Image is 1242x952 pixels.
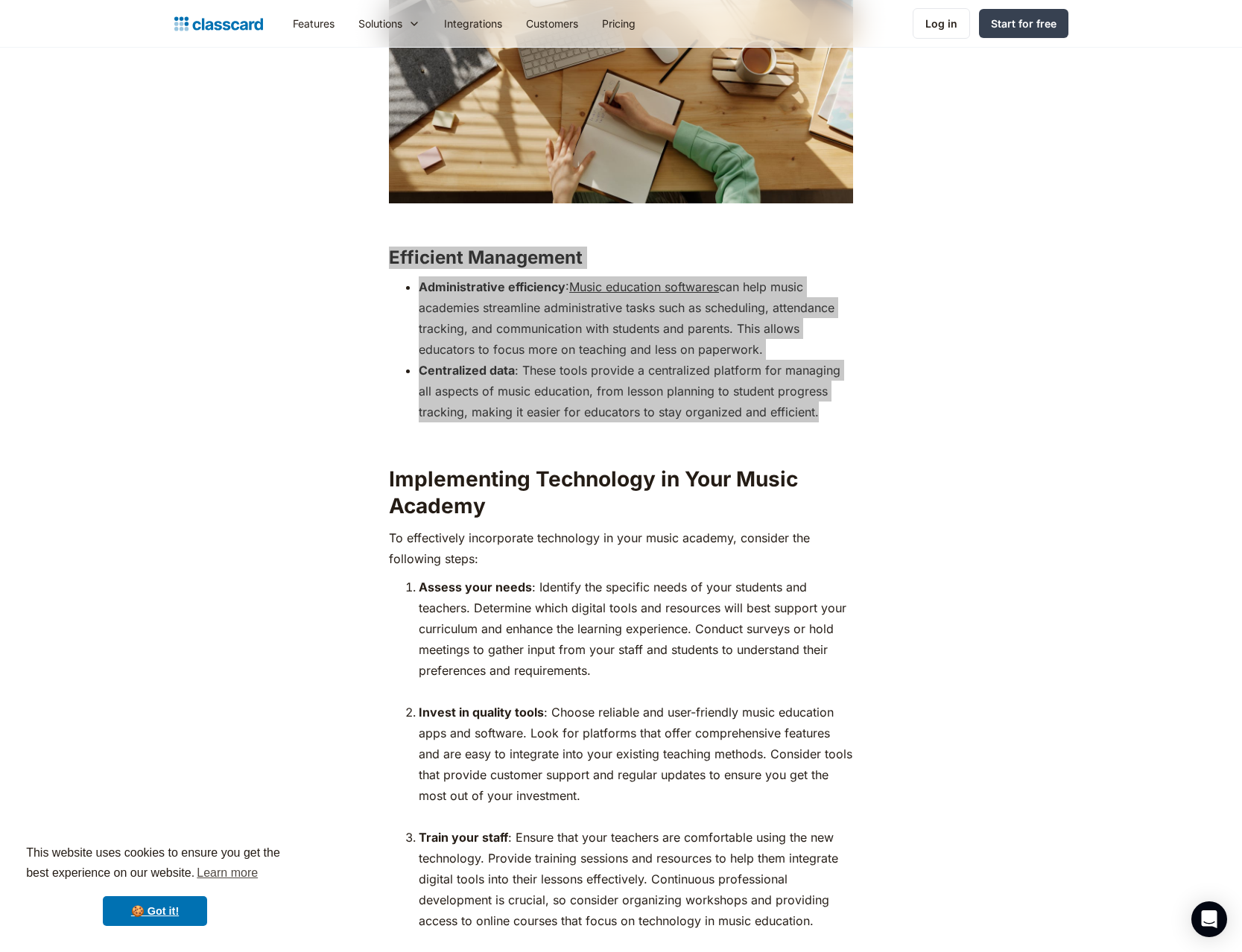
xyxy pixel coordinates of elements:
[419,705,544,720] strong: Invest in quality tools
[419,577,853,702] li: : Identify the specific needs of your students and teachers. Determine which digital tools and re...
[389,211,853,232] p: ‍
[419,580,532,594] strong: Assess your needs
[419,276,853,360] li: ‍ : can help music academies streamline administrative tasks such as scheduling, attendance track...
[281,7,346,40] a: Features
[419,279,565,294] strong: Administrative efficiency
[389,527,853,569] p: To effectively incorporate technology in your music academy, consider the following steps:
[419,363,515,378] strong: Centralized data
[346,7,432,40] div: Solutions
[419,702,853,827] li: : Choose reliable and user-friendly music education apps and software. Look for platforms that of...
[432,7,514,40] a: Integrations
[389,466,853,520] h2: Implementing Technology in Your Music Academy
[1191,901,1227,937] div: Open Intercom Messenger
[419,360,853,422] li: : These tools provide a centralized platform for managing all aspects of music education, from le...
[419,830,508,845] strong: Train your staff
[389,430,853,451] p: ‍
[569,279,719,294] a: Music education softwares
[194,862,260,884] a: learn more about cookies
[389,247,853,269] h3: Efficient Management
[590,7,647,40] a: Pricing
[103,896,207,926] a: dismiss cookie message
[358,16,402,31] div: Solutions
[514,7,590,40] a: Customers
[979,9,1068,38] a: Start for free
[174,13,263,34] a: home
[913,8,970,39] a: Log in
[26,844,284,884] span: This website uses cookies to ensure you get the best experience on our website.
[925,16,957,31] div: Log in
[12,830,298,940] div: cookieconsent
[419,827,853,952] li: : Ensure that your teachers are comfortable using the new technology. Provide training sessions a...
[991,16,1056,31] div: Start for free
